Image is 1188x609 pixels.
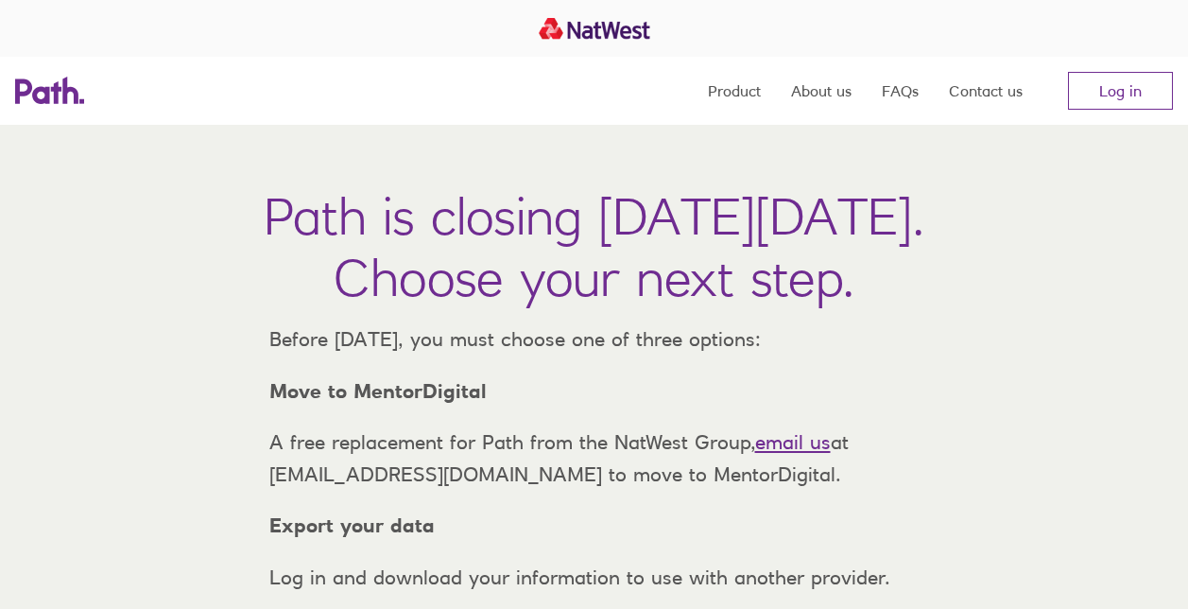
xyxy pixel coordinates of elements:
[791,57,852,125] a: About us
[269,513,435,537] strong: Export your data
[269,379,487,403] strong: Move to MentorDigital
[949,57,1023,125] a: Contact us
[254,562,935,594] p: Log in and download your information to use with another provider.
[882,57,919,125] a: FAQs
[254,323,935,356] p: Before [DATE], you must choose one of three options:
[755,430,831,454] a: email us
[708,57,761,125] a: Product
[1068,72,1173,110] a: Log in
[264,185,924,308] h1: Path is closing [DATE][DATE]. Choose your next step.
[254,426,935,490] p: A free replacement for Path from the NatWest Group, at [EMAIL_ADDRESS][DOMAIN_NAME] to move to Me...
